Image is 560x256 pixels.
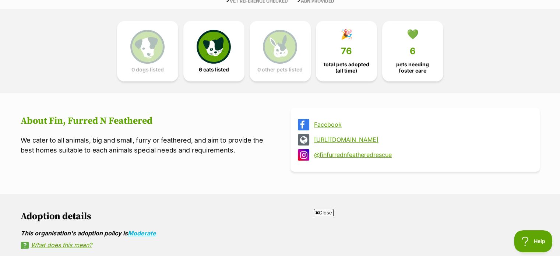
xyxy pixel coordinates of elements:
[130,30,164,64] img: petrescue-icon-eee76f85a60ef55c4a1927667547b313a7c0e82042636edf73dce9c88f694885.svg
[250,21,311,81] a: 0 other pets listed
[183,21,244,81] a: 6 cats listed
[197,30,230,64] img: cat-icon-068c71abf8fe30c970a85cd354bc8e23425d12f6e8612795f06af48be43a487a.svg
[21,230,540,236] div: This organisation's adoption policy is
[341,29,352,40] div: 🎉
[131,67,164,73] span: 0 dogs listed
[388,62,437,73] span: pets needing foster care
[21,211,540,222] h2: Adoption details
[314,121,529,128] a: Facebook
[21,242,540,248] a: What does this mean?
[410,46,416,56] span: 6
[514,230,553,252] iframe: Help Scout Beacon - Open
[199,67,229,73] span: 6 cats listed
[322,62,371,73] span: total pets adopted (all time)
[146,219,414,252] iframe: Advertisement
[407,29,419,40] div: 💚
[314,209,334,216] span: Close
[21,135,270,155] p: We cater to all animals, big and small, furry or feathered, and aim to provide the best homes sui...
[263,30,297,64] img: bunny-icon-b786713a4a21a2fe6d13e954f4cb29d131f1b31f8a74b52ca2c6d2999bc34bbe.svg
[314,151,529,158] a: @finfurrednfeatheredrescue
[341,46,352,56] span: 76
[21,116,270,127] h2: About Fin, Furred N Feathered
[257,67,303,73] span: 0 other pets listed
[117,21,178,81] a: 0 dogs listed
[128,229,156,237] a: Moderate
[316,21,377,81] a: 🎉 76 total pets adopted (all time)
[382,21,443,81] a: 💚 6 pets needing foster care
[314,136,529,143] a: [URL][DOMAIN_NAME]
